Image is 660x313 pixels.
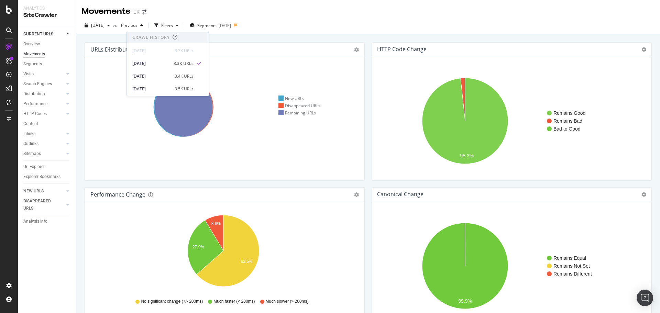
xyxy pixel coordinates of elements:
[175,48,194,54] div: 3.3K URLs
[23,90,64,98] a: Distribution
[23,60,42,68] div: Segments
[23,140,38,147] div: Outlinks
[23,80,64,88] a: Search Engines
[23,130,35,137] div: Inlinks
[23,100,64,108] a: Performance
[23,120,38,127] div: Content
[23,120,71,127] a: Content
[113,22,118,28] span: vs
[23,198,64,212] a: DISAPPEARED URLS
[23,100,47,108] div: Performance
[152,20,181,31] button: Filters
[377,45,427,54] h4: HTTP Code Change
[132,86,170,92] div: [DATE]
[553,271,592,277] text: Remains Different
[377,190,423,199] h4: Canonical Change
[90,191,145,198] div: Performance Change
[197,23,217,29] span: Segments
[23,140,64,147] a: Outlinks
[132,34,170,40] div: Crawl History
[133,9,140,15] div: UK
[23,80,52,88] div: Search Engines
[23,70,34,78] div: Visits
[90,212,356,292] svg: A chart.
[141,299,203,304] span: No significant change (+/- 200ms)
[219,23,231,29] div: [DATE]
[23,31,53,38] div: CURRENT URLS
[278,110,316,116] div: Remaining URLs
[23,130,64,137] a: Inlinks
[118,20,146,31] button: Previous
[23,110,64,118] a: HTTP Codes
[23,173,71,180] a: Explorer Bookmarks
[174,60,194,67] div: 3.3K URLs
[91,22,104,28] span: 2025 Jun. 21st
[23,173,60,180] div: Explorer Bookmarks
[23,60,71,68] a: Segments
[142,10,146,14] div: arrow-right-arrow-left
[23,150,64,157] a: Sitemaps
[637,290,653,306] div: Open Intercom Messenger
[23,90,45,98] div: Distribution
[278,96,305,101] div: New URLs
[192,245,204,249] text: 27.9%
[354,192,359,197] div: gear
[90,46,136,53] div: URLs Distribution
[175,86,194,92] div: 3.5K URLs
[23,51,71,58] a: Movements
[641,47,646,52] i: Options
[23,163,71,170] a: Url Explorer
[187,20,234,31] button: Segments[DATE]
[82,5,131,17] div: Movements
[118,22,137,28] span: Previous
[23,163,45,170] div: Url Explorer
[23,41,40,48] div: Overview
[23,31,64,38] a: CURRENT URLS
[377,67,643,175] svg: A chart.
[23,218,71,225] a: Analysis Info
[23,5,70,11] div: Analytics
[23,188,44,195] div: NEW URLS
[641,192,646,197] i: Options
[23,51,45,58] div: Movements
[354,47,359,52] div: gear
[23,188,64,195] a: NEW URLS
[82,20,113,31] button: [DATE]
[23,198,58,212] div: DISAPPEARED URLS
[132,60,169,67] div: [DATE]
[161,23,173,29] div: Filters
[23,150,41,157] div: Sitemaps
[213,299,255,304] span: Much faster (< 200ms)
[266,299,309,304] span: Much slower (> 200ms)
[132,48,170,54] div: [DATE]
[241,259,252,264] text: 63.5%
[460,153,474,158] text: 98.3%
[23,70,64,78] a: Visits
[553,118,582,124] text: Remains Bad
[23,110,47,118] div: HTTP Codes
[458,298,472,304] text: 99.9%
[211,222,221,226] text: 8.6%
[23,41,71,48] a: Overview
[278,103,321,109] div: Disappeared URLs
[553,126,581,132] text: Bad to Good
[553,255,586,261] text: Remains Equal
[132,73,170,79] div: [DATE]
[553,110,585,116] text: Remains Good
[175,73,194,79] div: 3.4K URLs
[23,11,70,19] div: SiteCrawler
[553,263,590,269] text: Remains Not Set
[23,218,47,225] div: Analysis Info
